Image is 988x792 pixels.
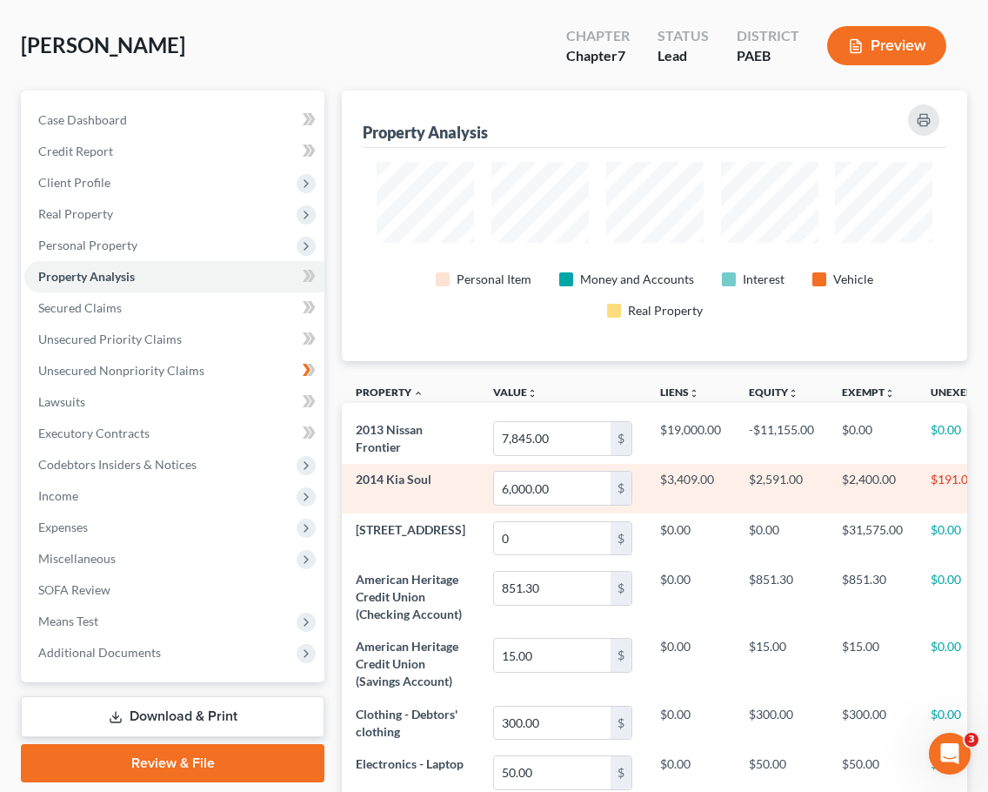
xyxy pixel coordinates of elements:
[38,269,135,284] span: Property Analysis
[493,386,537,399] a: Valueunfold_more
[646,513,735,563] td: $0.00
[827,26,946,65] button: Preview
[24,574,324,606] a: SOFA Review
[965,733,978,747] span: 3
[38,363,204,378] span: Unsecured Nonpriority Claims
[38,488,78,503] span: Income
[628,302,703,319] div: Real Property
[38,206,113,221] span: Real Property
[788,388,798,399] i: unfold_more
[494,639,611,672] input: 0.00
[38,582,110,597] span: SOFA Review
[658,26,709,46] div: Status
[646,698,735,748] td: $0.00
[457,271,531,288] div: Personal Item
[929,733,971,775] iframe: Intercom live chat
[356,386,424,399] a: Property expand_less
[749,386,798,399] a: Equityunfold_more
[38,144,113,158] span: Credit Report
[646,413,735,463] td: $19,000.00
[356,472,431,487] span: 2014 Kia Soul
[356,707,457,739] span: Clothing - Debtors' clothing
[611,707,631,740] div: $
[38,112,127,127] span: Case Dashboard
[611,472,631,505] div: $
[356,572,462,621] span: American Heritage Credit Union (Checking Account)
[828,698,917,748] td: $300.00
[828,413,917,463] td: $0.00
[494,472,611,505] input: 0.00
[494,572,611,605] input: 0.00
[38,394,85,409] span: Lawsuits
[38,238,137,252] span: Personal Property
[38,175,110,190] span: Client Profile
[356,756,464,771] span: Electronics - Laptop
[21,744,324,782] a: Review & File
[646,563,735,630] td: $0.00
[24,418,324,449] a: Executory Contracts
[660,386,699,399] a: Liensunfold_more
[828,631,917,698] td: $15.00
[646,631,735,698] td: $0.00
[24,292,324,324] a: Secured Claims
[494,522,611,555] input: 0.00
[494,422,611,455] input: 0.00
[566,46,630,66] div: Chapter
[38,332,182,346] span: Unsecured Priority Claims
[363,122,488,143] div: Property Analysis
[356,639,458,688] span: American Heritage Credit Union (Savings Account)
[737,26,799,46] div: District
[885,388,895,399] i: unfold_more
[24,104,324,136] a: Case Dashboard
[611,756,631,789] div: $
[833,271,873,288] div: Vehicle
[735,631,828,698] td: $15.00
[21,32,185,57] span: [PERSON_NAME]
[24,261,324,292] a: Property Analysis
[828,464,917,513] td: $2,400.00
[611,422,631,455] div: $
[24,136,324,167] a: Credit Report
[356,522,465,537] span: [STREET_ADDRESS]
[658,46,709,66] div: Lead
[611,639,631,672] div: $
[38,300,122,315] span: Secured Claims
[611,572,631,605] div: $
[527,388,537,399] i: unfold_more
[735,464,828,513] td: $2,591.00
[38,457,197,472] span: Codebtors Insiders & Notices
[735,413,828,463] td: -$11,155.00
[38,645,161,660] span: Additional Documents
[38,426,150,440] span: Executory Contracts
[24,355,324,386] a: Unsecured Nonpriority Claims
[21,696,324,737] a: Download & Print
[580,271,694,288] div: Money and Accounts
[737,46,799,66] div: PAEB
[494,756,611,789] input: 0.00
[689,388,699,399] i: unfold_more
[743,271,784,288] div: Interest
[356,422,423,454] span: 2013 Nissan Frontier
[842,386,895,399] a: Exemptunfold_more
[38,614,98,628] span: Means Test
[828,513,917,563] td: $31,575.00
[617,47,625,64] span: 7
[494,707,611,740] input: 0.00
[646,464,735,513] td: $3,409.00
[24,324,324,355] a: Unsecured Priority Claims
[611,522,631,555] div: $
[38,520,88,534] span: Expenses
[735,698,828,748] td: $300.00
[828,563,917,630] td: $851.30
[566,26,630,46] div: Chapter
[38,551,116,566] span: Miscellaneous
[735,563,828,630] td: $851.30
[735,513,828,563] td: $0.00
[24,386,324,418] a: Lawsuits
[413,388,424,399] i: expand_less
